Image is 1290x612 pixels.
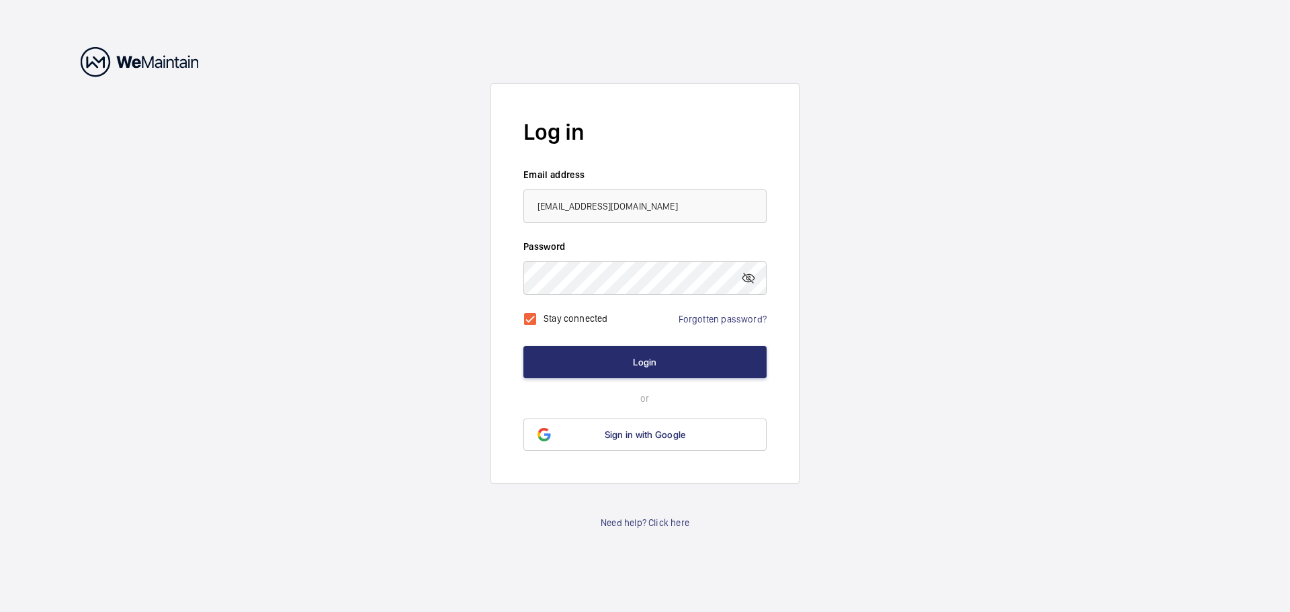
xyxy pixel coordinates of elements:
[523,189,767,223] input: Your email address
[523,240,767,253] label: Password
[601,516,689,529] a: Need help? Click here
[523,168,767,181] label: Email address
[679,314,767,324] a: Forgotten password?
[523,392,767,405] p: or
[544,312,608,323] label: Stay connected
[523,116,767,148] h2: Log in
[523,346,767,378] button: Login
[605,429,686,440] span: Sign in with Google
